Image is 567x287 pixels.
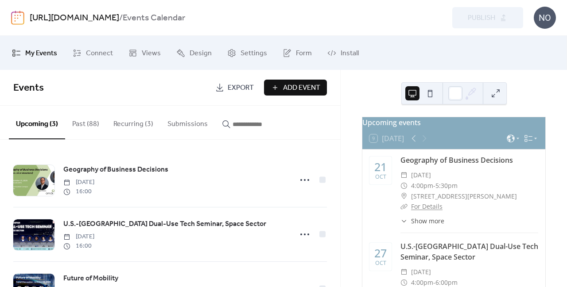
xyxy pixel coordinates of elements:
[400,180,408,191] div: ​
[65,106,106,138] button: Past (88)
[276,39,318,66] a: Form
[341,46,359,60] span: Install
[374,248,387,259] div: 27
[435,180,458,191] span: 5:30pm
[142,46,161,60] span: Views
[400,201,408,212] div: ​
[321,39,365,66] a: Install
[400,267,408,277] div: ​
[534,7,556,29] div: NO
[9,106,65,139] button: Upcoming (3)
[119,10,123,27] b: /
[400,241,538,262] a: U.S.-[GEOGRAPHIC_DATA] Dual-Use Tech Seminar, Space Sector
[400,216,408,226] div: ​
[283,83,320,93] span: Add Event
[411,216,444,226] span: Show more
[374,161,387,172] div: 21
[106,106,160,138] button: Recurring (3)
[400,155,513,165] a: Geography of Business Decisions
[411,180,433,191] span: 4:00pm
[221,39,274,66] a: Settings
[209,80,260,96] a: Export
[63,218,266,230] a: U.S.-[GEOGRAPHIC_DATA] Dual-Use Tech Seminar, Space Sector
[86,46,113,60] span: Connect
[63,178,94,187] span: [DATE]
[63,273,118,284] span: Future of Mobility
[228,83,254,93] span: Export
[411,202,443,210] a: For Details
[63,273,118,284] a: Future of Mobility
[63,241,94,251] span: 16:00
[63,187,94,196] span: 16:00
[160,106,215,138] button: Submissions
[170,39,218,66] a: Design
[411,191,517,202] span: [STREET_ADDRESS][PERSON_NAME]
[375,174,386,180] div: Oct
[25,46,57,60] span: My Events
[400,170,408,180] div: ​
[296,46,312,60] span: Form
[11,11,24,25] img: logo
[400,216,444,226] button: ​Show more
[63,232,94,241] span: [DATE]
[264,80,327,96] button: Add Event
[241,46,267,60] span: Settings
[66,39,120,66] a: Connect
[122,39,167,66] a: Views
[400,191,408,202] div: ​
[30,10,119,27] a: [URL][DOMAIN_NAME]
[63,165,168,175] span: Geography of Business Decisions
[411,267,431,277] span: [DATE]
[433,180,435,191] span: -
[190,46,212,60] span: Design
[411,170,431,180] span: [DATE]
[63,164,168,176] a: Geography of Business Decisions
[375,260,386,266] div: Oct
[362,117,545,128] div: Upcoming events
[5,39,64,66] a: My Events
[123,10,185,27] b: Events Calendar
[13,78,44,98] span: Events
